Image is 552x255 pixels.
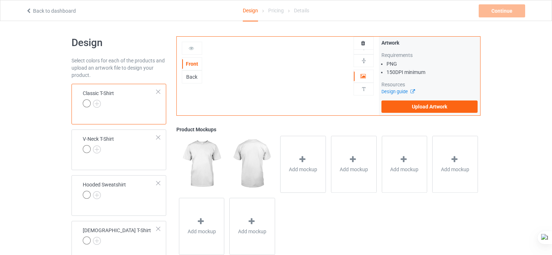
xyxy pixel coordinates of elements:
[179,136,224,192] img: regular.jpg
[188,228,216,235] span: Add mockup
[441,166,469,173] span: Add mockup
[382,136,428,193] div: Add mockup
[432,136,478,193] div: Add mockup
[381,81,478,88] div: Resources
[71,57,166,79] div: Select colors for each of the products and upload an artwork file to design your product.
[93,191,101,199] img: svg+xml;base64,PD94bWwgdmVyc2lvbj0iMS4wIiBlbmNvZGluZz0iVVRGLTgiPz4KPHN2ZyB3aWR0aD0iMjJweCIgaGVpZ2...
[381,89,414,94] a: Design guide
[176,126,481,133] div: Product Mockups
[83,181,126,198] div: Hooded Sweatshirt
[179,198,225,255] div: Add mockup
[268,0,284,21] div: Pricing
[229,198,275,255] div: Add mockup
[93,100,101,108] img: svg+xml;base64,PD94bWwgdmVyc2lvbj0iMS4wIiBlbmNvZGluZz0iVVRGLTgiPz4KPHN2ZyB3aWR0aD0iMjJweCIgaGVpZ2...
[381,52,478,59] div: Requirements
[387,69,478,76] li: 150 DPI minimum
[71,175,166,216] div: Hooded Sweatshirt
[229,136,275,192] img: regular.jpg
[360,57,367,64] img: svg%3E%0A
[360,86,367,92] img: svg%3E%0A
[280,136,326,193] div: Add mockup
[83,90,114,107] div: Classic T-Shirt
[71,129,166,170] div: V-Neck T-Shirt
[182,60,202,67] div: Front
[381,39,478,46] div: Artwork
[93,145,101,153] img: svg+xml;base64,PD94bWwgdmVyc2lvbj0iMS4wIiBlbmNvZGluZz0iVVRGLTgiPz4KPHN2ZyB3aWR0aD0iMjJweCIgaGVpZ2...
[331,136,377,193] div: Add mockup
[340,166,368,173] span: Add mockup
[71,84,166,124] div: Classic T-Shirt
[243,0,258,21] div: Design
[182,73,202,81] div: Back
[83,227,151,244] div: [DEMOGRAPHIC_DATA] T-Shirt
[93,237,101,245] img: svg+xml;base64,PD94bWwgdmVyc2lvbj0iMS4wIiBlbmNvZGluZz0iVVRGLTgiPz4KPHN2ZyB3aWR0aD0iMjJweCIgaGVpZ2...
[26,8,76,14] a: Back to dashboard
[294,0,309,21] div: Details
[83,135,114,153] div: V-Neck T-Shirt
[238,228,266,235] span: Add mockup
[289,166,317,173] span: Add mockup
[71,36,166,49] h1: Design
[387,60,478,67] li: PNG
[381,100,478,113] label: Upload Artwork
[390,166,418,173] span: Add mockup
